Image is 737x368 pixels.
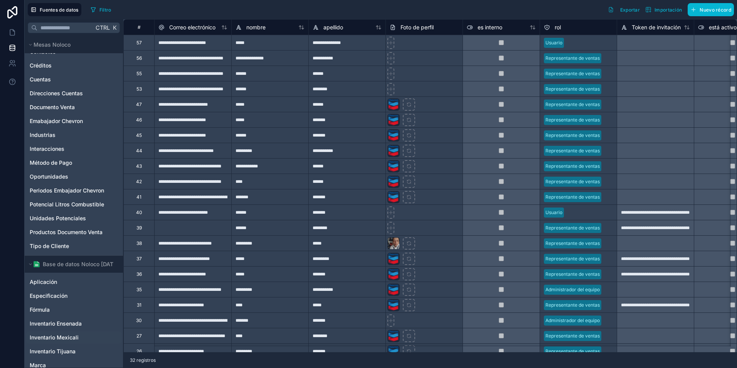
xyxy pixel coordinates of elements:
[169,24,215,31] span: Correo electrónico
[136,209,142,216] div: 40
[28,3,81,16] button: Fuentes de datos
[545,163,600,170] div: Representante de ventas
[137,302,141,308] div: 31
[130,357,156,363] span: 32 registros
[545,132,600,139] div: Representante de ventas
[112,25,117,30] span: K
[620,7,640,13] span: Exportar
[136,348,142,354] div: 26
[555,24,561,31] span: rol
[246,24,266,31] span: nombre
[136,317,142,324] div: 30
[632,24,681,31] span: Token de invitación
[655,7,682,13] span: Importación
[545,178,600,185] div: Representante de ventas
[545,348,600,355] div: Representante de ventas
[545,302,600,309] div: Representante de ventas
[136,256,142,262] div: 37
[700,7,731,13] span: Nuevo récord
[545,86,600,93] div: Representante de ventas
[545,39,562,46] div: Usuario
[136,71,142,77] div: 55
[323,24,343,31] span: apellido
[545,240,600,247] div: Representante de ventas
[95,23,111,32] span: Ctrl
[545,55,600,62] div: Representante de ventas
[99,7,111,13] span: Filtro
[478,24,502,31] span: es interno
[545,194,600,201] div: Representante de ventas
[545,286,600,293] div: Administrador del equipo
[709,24,737,31] span: está activo
[545,255,600,262] div: Representante de ventas
[545,225,600,231] div: Representante de ventas
[685,3,734,16] a: Nuevo récord
[688,3,734,16] button: Nuevo récord
[136,148,142,154] div: 44
[136,225,142,231] div: 39
[130,24,148,30] div: #
[545,209,562,216] div: Usuario
[605,3,643,16] button: Exportar
[643,3,685,16] button: Importación
[545,317,600,324] div: Administrador del equipo
[40,7,79,13] span: Fuentes de datos
[136,194,141,200] div: 41
[136,271,142,277] div: 36
[545,101,600,108] div: Representante de ventas
[545,116,600,123] div: Representante de ventas
[136,333,142,339] div: 27
[136,163,142,169] div: 43
[136,101,142,108] div: 47
[545,271,600,278] div: Representante de ventas
[136,55,142,61] div: 56
[545,70,600,77] div: Representante de ventas
[545,333,600,339] div: Representante de ventas
[136,117,142,123] div: 46
[545,147,600,154] div: Representante de ventas
[87,4,114,15] button: Filtro
[136,179,142,185] div: 42
[400,24,434,31] span: Foto de perfil
[136,132,142,138] div: 45
[136,86,142,92] div: 53
[136,287,142,293] div: 35
[136,40,142,46] div: 57
[136,240,142,246] div: 38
